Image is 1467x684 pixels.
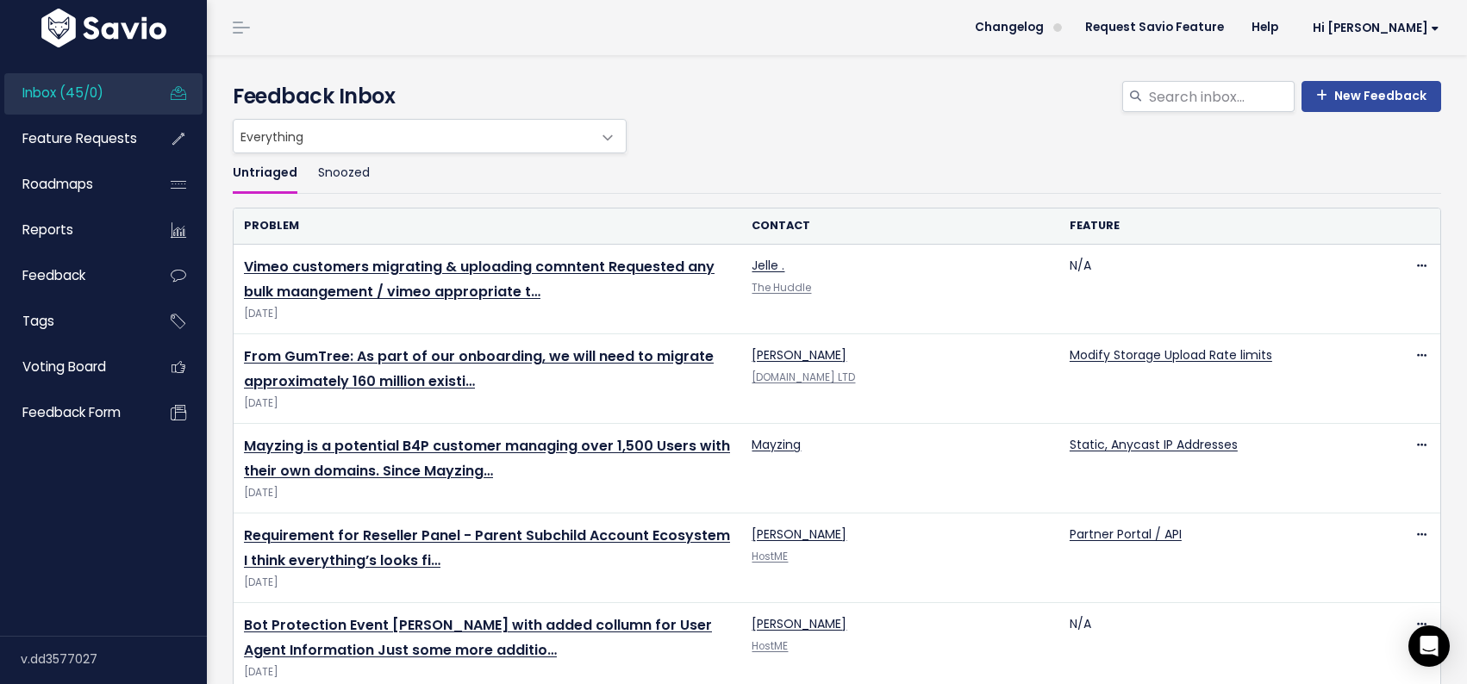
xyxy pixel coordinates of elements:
[1059,245,1376,334] td: N/A
[22,403,121,421] span: Feedback form
[1070,346,1272,364] a: Modify Storage Upload Rate limits
[752,639,788,653] a: HostME
[22,221,73,239] span: Reports
[22,129,137,147] span: Feature Requests
[752,346,846,364] a: [PERSON_NAME]
[22,84,103,102] span: Inbox (45/0)
[244,436,730,481] a: Mayzing is a potential B4P customer managing over 1,500 Users with their own domains. Since Mayzing…
[752,615,846,632] a: [PERSON_NAME]
[1408,625,1450,667] div: Open Intercom Messenger
[752,525,846,543] a: [PERSON_NAME]
[1238,15,1292,40] a: Help
[4,393,143,432] a: Feedback form
[233,153,297,194] a: Untriaged
[244,346,714,391] a: From GumTree: As part of our onboarding, we will need to migrate approximately 160 million existi…
[752,281,811,295] a: The Huddle
[1070,525,1182,543] a: Partner Portal / API
[233,81,1441,112] h4: Feedback Inbox
[1313,22,1439,34] span: Hi [PERSON_NAME]
[975,22,1044,34] span: Changelog
[234,208,741,244] th: Problem
[244,574,731,592] span: [DATE]
[37,9,171,47] img: logo-white.9d6f32f41409.svg
[4,256,143,295] a: Feedback
[233,153,1441,194] ul: Filter feature requests
[22,175,93,193] span: Roadmaps
[1302,81,1441,112] a: New Feedback
[244,615,712,660] a: Bot Protection Event [PERSON_NAME] with added collumn for User Agent Information Just some more a...
[4,73,143,113] a: Inbox (45/0)
[4,210,143,250] a: Reports
[244,257,715,302] a: Vimeo customers migrating & uploading comntent Requested any bulk maangement / vimeo appropriate t…
[22,358,106,376] span: Voting Board
[234,120,591,152] span: Everything
[1070,436,1238,453] a: Static, Anycast IP Addresses
[233,119,627,153] span: Everything
[4,302,143,341] a: Tags
[244,395,731,413] span: [DATE]
[4,165,143,204] a: Roadmaps
[1292,15,1453,41] a: Hi [PERSON_NAME]
[244,525,730,570] a: Requirement for Reseller Panel - Parent Subchild Account Ecosystem I think everything’s looks fi…
[752,370,855,384] a: [DOMAIN_NAME] LTD
[752,436,801,453] a: Mayzing
[741,208,1058,244] th: Contact
[4,119,143,159] a: Feature Requests
[1147,81,1295,112] input: Search inbox...
[4,347,143,387] a: Voting Board
[318,153,370,194] a: Snoozed
[752,550,788,563] a: HostME
[22,266,85,284] span: Feedback
[21,637,207,681] div: v.dd3577027
[22,312,54,330] span: Tags
[244,305,731,323] span: [DATE]
[1059,208,1376,244] th: Feature
[244,484,731,502] span: [DATE]
[1071,15,1238,40] a: Request Savio Feature
[752,257,784,274] a: Jelle .
[244,663,731,681] span: [DATE]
